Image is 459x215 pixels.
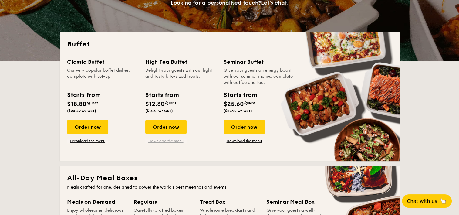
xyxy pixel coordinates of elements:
span: ($27.90 w/ GST) [224,109,252,113]
div: Starts from [145,90,178,100]
div: Order now [145,120,187,134]
a: Download the menu [67,138,108,143]
a: Download the menu [145,138,187,143]
span: Chat with us [407,198,437,204]
div: Give your guests an energy boost with our seminar menus, complete with coffee and tea. [224,67,295,86]
div: Treat Box [200,198,259,206]
span: $12.30 [145,101,165,108]
a: Download the menu [224,138,265,143]
div: High Tea Buffet [145,58,216,66]
span: ($13.41 w/ GST) [145,109,173,113]
div: Seminar Buffet [224,58,295,66]
span: 🦙 [440,198,447,205]
div: Delight your guests with our light and tasty bite-sized treats. [145,67,216,86]
div: Classic Buffet [67,58,138,66]
span: $18.80 [67,101,86,108]
span: /guest [86,101,98,105]
button: Chat with us🦙 [402,194,452,208]
span: $25.60 [224,101,244,108]
div: Starts from [67,90,100,100]
span: /guest [244,101,255,105]
div: Regulars [133,198,193,206]
div: Starts from [224,90,257,100]
div: Order now [67,120,108,134]
div: Seminar Meal Box [266,198,326,206]
span: /guest [165,101,176,105]
div: Order now [224,120,265,134]
div: Meals on Demand [67,198,126,206]
div: Meals crafted for one, designed to power the world's best meetings and events. [67,184,392,190]
span: ($20.49 w/ GST) [67,109,96,113]
h2: All-Day Meal Boxes [67,173,392,183]
h2: Buffet [67,39,392,49]
div: Our very popular buffet dishes, complete with set-up. [67,67,138,86]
